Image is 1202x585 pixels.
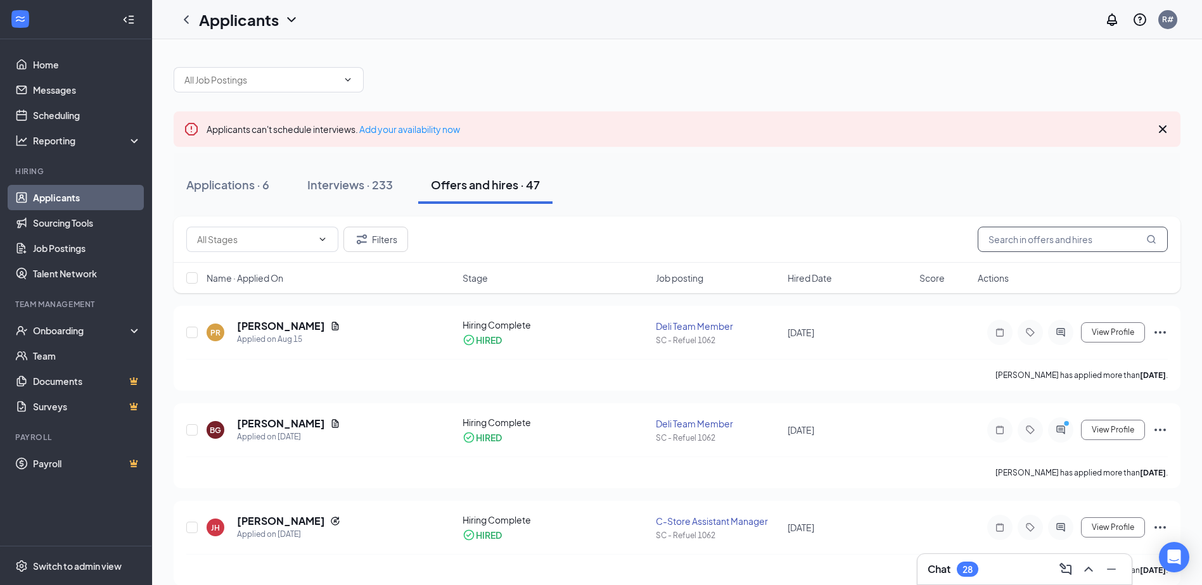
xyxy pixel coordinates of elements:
[978,227,1168,252] input: Search in offers and hires
[179,12,194,27] svg: ChevronLeft
[1092,425,1134,434] span: View Profile
[463,272,488,284] span: Stage
[199,9,279,30] h1: Applicants
[1092,523,1134,532] span: View Profile
[343,227,408,252] button: Filter Filters
[1081,517,1145,538] button: View Profile
[978,272,1009,284] span: Actions
[33,134,142,147] div: Reporting
[1092,328,1134,337] span: View Profile
[184,73,338,87] input: All Job Postings
[237,333,340,346] div: Applied on Aug 15
[15,166,139,177] div: Hiring
[431,177,540,192] div: Offers and hires · 47
[656,432,780,443] div: SC - Refuel 1062
[33,324,131,337] div: Onboarding
[1104,562,1119,577] svg: Minimize
[343,75,353,85] svg: ChevronDown
[186,177,269,192] div: Applications · 6
[476,431,502,444] div: HIRED
[33,261,141,286] a: Talent Network
[463,513,649,526] div: Hiring Complete
[1056,559,1076,579] button: ComposeMessage
[1146,234,1156,244] svg: MagnifyingGlass
[1104,12,1120,27] svg: Notifications
[33,451,141,476] a: PayrollCrown
[237,528,340,541] div: Applied on [DATE]
[1081,322,1145,343] button: View Profile
[1101,559,1122,579] button: Minimize
[992,425,1007,435] svg: Note
[33,103,141,128] a: Scheduling
[1140,565,1166,575] b: [DATE]
[14,13,27,25] svg: WorkstreamLogo
[788,424,814,436] span: [DATE]
[237,417,325,431] h5: [PERSON_NAME]
[237,431,340,443] div: Applied on [DATE]
[656,335,780,346] div: SC - Refuel 1062
[33,77,141,103] a: Messages
[919,272,945,284] span: Score
[307,177,393,192] div: Interviews · 233
[33,394,141,419] a: SurveysCrown
[1023,425,1038,435] svg: Tag
[33,52,141,77] a: Home
[1140,370,1166,380] b: [DATE]
[656,417,780,430] div: Deli Team Member
[463,334,475,346] svg: CheckmarkCircle
[463,416,649,429] div: Hiring Complete
[33,210,141,236] a: Sourcing Tools
[995,467,1168,478] p: [PERSON_NAME] has applied more than .
[1053,522,1068,532] svg: ActiveChat
[463,318,649,331] div: Hiring Complete
[1153,422,1168,437] svg: Ellipses
[207,272,283,284] span: Name · Applied On
[207,123,460,135] span: Applicants can't schedule interviews.
[184,122,199,137] svg: Error
[928,562,950,576] h3: Chat
[122,13,135,26] svg: Collapse
[476,529,502,541] div: HIRED
[15,560,28,572] svg: Settings
[1058,562,1073,577] svg: ComposeMessage
[354,232,369,247] svg: Filter
[237,319,325,333] h5: [PERSON_NAME]
[33,185,141,210] a: Applicants
[788,522,814,533] span: [DATE]
[1081,562,1096,577] svg: ChevronUp
[284,12,299,27] svg: ChevronDown
[1132,12,1148,27] svg: QuestionInfo
[330,321,340,331] svg: Document
[330,418,340,429] svg: Document
[656,272,703,284] span: Job posting
[211,522,220,533] div: JH
[330,516,340,526] svg: Reapply
[992,327,1007,337] svg: Note
[788,327,814,338] span: [DATE]
[1081,420,1145,440] button: View Profile
[15,134,28,147] svg: Analysis
[210,425,221,436] div: BG
[33,343,141,368] a: Team
[317,234,328,244] svg: ChevronDown
[359,123,460,135] a: Add your availability now
[237,514,325,528] h5: [PERSON_NAME]
[1053,327,1068,337] svg: ActiveChat
[463,529,475,541] svg: CheckmarkCircle
[1078,559,1099,579] button: ChevronUp
[1159,542,1189,572] div: Open Intercom Messenger
[15,324,28,337] svg: UserCheck
[1153,520,1168,535] svg: Ellipses
[1155,122,1170,137] svg: Cross
[1140,468,1166,477] b: [DATE]
[15,432,139,443] div: Payroll
[15,299,139,310] div: Team Management
[656,320,780,332] div: Deli Team Member
[656,515,780,527] div: C-Store Assistant Manager
[962,564,973,575] div: 28
[788,272,832,284] span: Hired Date
[476,334,502,346] div: HIRED
[210,327,221,338] div: PR
[1023,327,1038,337] svg: Tag
[1023,522,1038,532] svg: Tag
